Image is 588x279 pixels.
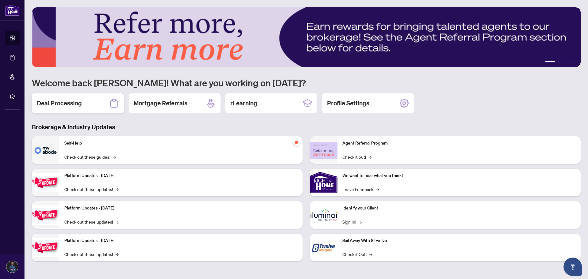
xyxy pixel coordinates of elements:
[572,61,575,63] button: 5
[32,136,59,164] img: Self-Help
[32,77,581,89] h1: Welcome back [PERSON_NAME]! What are you working on [DATE]?
[342,186,379,193] a: Leave Feedback→
[342,140,576,147] p: Agent Referral Program
[293,139,300,146] span: pushpin
[342,218,362,225] a: Sign In!→
[32,7,581,67] img: Slide 0
[5,5,20,16] img: logo
[32,238,59,257] img: Platform Updates - June 23, 2025
[310,169,337,196] img: We want to hear what you think!
[64,251,119,258] a: Check out these updates!→
[64,237,298,244] p: Platform Updates - [DATE]
[115,251,119,258] span: →
[368,153,371,160] span: →
[369,251,372,258] span: →
[64,153,116,160] a: Check out these guides!→
[64,205,298,212] p: Platform Updates - [DATE]
[342,237,576,244] p: Sail Away With 8Twelve
[342,205,576,212] p: Identify your Client
[563,258,582,276] button: Open asap
[6,261,18,273] img: Profile Icon
[64,140,298,147] p: Self-Help
[115,186,119,193] span: →
[310,142,337,159] img: Agent Referral Program
[376,186,379,193] span: →
[342,251,372,258] a: Check it Out!→
[359,218,362,225] span: →
[567,61,570,63] button: 4
[310,201,337,229] img: Identify your Client
[115,218,119,225] span: →
[64,186,119,193] a: Check out these updates!→
[310,234,337,261] img: Sail Away With 8Twelve
[557,61,560,63] button: 2
[342,172,576,179] p: We want to hear what you think!
[545,61,555,63] button: 1
[113,153,116,160] span: →
[32,205,59,225] img: Platform Updates - July 8, 2025
[342,153,371,160] a: Check it out!→
[134,99,187,107] h2: Mortgage Referrals
[32,123,581,131] h3: Brokerage & Industry Updates
[64,172,298,179] p: Platform Updates - [DATE]
[37,99,82,107] h2: Deal Processing
[32,173,59,192] img: Platform Updates - July 21, 2025
[562,61,565,63] button: 3
[230,99,257,107] h2: rLearning
[327,99,369,107] h2: Profile Settings
[64,218,119,225] a: Check out these updates!→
